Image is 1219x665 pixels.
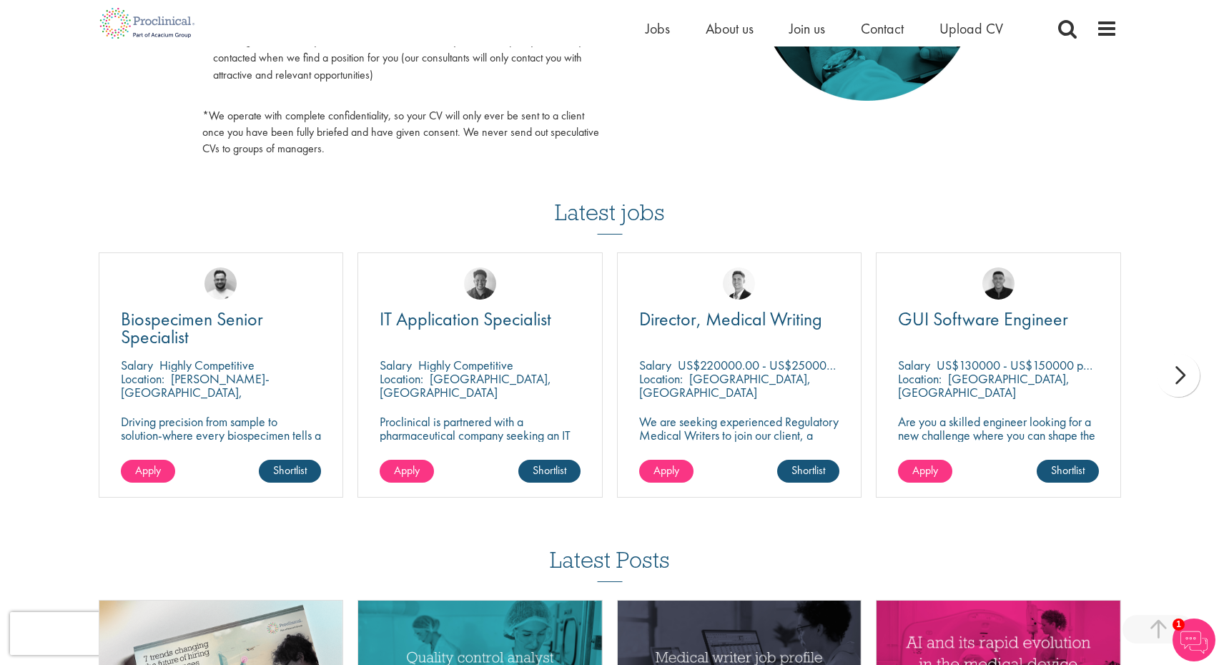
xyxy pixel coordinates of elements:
[121,307,263,349] span: Biospecimen Senior Specialist
[937,357,1128,373] p: US$130000 - US$150000 per annum
[121,460,175,483] a: Apply
[380,415,581,483] p: Proclinical is partnered with a pharmaceutical company seeking an IT Application Specialist to jo...
[10,612,193,655] iframe: reCAPTCHA
[639,307,822,331] span: Director, Medical Writing
[706,19,754,38] a: About us
[380,310,581,328] a: IT Application Specialist
[789,19,825,38] a: Join us
[418,357,513,373] p: Highly Competitive
[380,357,412,373] span: Salary
[380,370,551,400] p: [GEOGRAPHIC_DATA], [GEOGRAPHIC_DATA]
[1037,460,1099,483] a: Shortlist
[121,370,164,387] span: Location:
[159,357,255,373] p: Highly Competitive
[939,19,1003,38] a: Upload CV
[394,463,420,478] span: Apply
[1173,619,1185,631] span: 1
[898,310,1099,328] a: GUI Software Engineer
[204,267,237,300] img: Emile De Beer
[121,357,153,373] span: Salary
[898,370,942,387] span: Location:
[202,108,599,157] p: *We operate with complete confidentiality, so your CV will only ever be sent to a client once you...
[898,415,1099,469] p: Are you a skilled engineer looking for a new challenge where you can shape the future of healthca...
[121,370,270,414] p: [PERSON_NAME]-[GEOGRAPHIC_DATA], [GEOGRAPHIC_DATA]
[380,307,551,331] span: IT Application Specialist
[898,370,1070,400] p: [GEOGRAPHIC_DATA], [GEOGRAPHIC_DATA]
[898,357,930,373] span: Salary
[202,32,599,101] li: Ensuring that we have your latest details on file so that you can be quickly and easily contacted...
[1157,354,1200,397] div: next
[678,357,1047,373] p: US$220000.00 - US$250000.00 per annum + Highly Competitive Salary
[639,357,671,373] span: Salary
[121,310,322,346] a: Biospecimen Senior Specialist
[555,164,665,235] h3: Latest jobs
[135,463,161,478] span: Apply
[259,460,321,483] a: Shortlist
[550,548,670,582] h3: Latest Posts
[639,310,840,328] a: Director, Medical Writing
[639,370,683,387] span: Location:
[982,267,1015,300] img: Christian Andersen
[898,307,1068,331] span: GUI Software Engineer
[861,19,904,38] a: Contact
[518,460,581,483] a: Shortlist
[121,415,322,455] p: Driving precision from sample to solution-where every biospecimen tells a story of innovation.
[464,267,496,300] img: Sheridon Lloyd
[380,370,423,387] span: Location:
[777,460,839,483] a: Shortlist
[912,463,938,478] span: Apply
[639,460,694,483] a: Apply
[653,463,679,478] span: Apply
[639,370,811,400] p: [GEOGRAPHIC_DATA], [GEOGRAPHIC_DATA]
[1173,619,1215,661] img: Chatbot
[723,267,755,300] img: George Watson
[380,460,434,483] a: Apply
[898,460,952,483] a: Apply
[646,19,670,38] a: Jobs
[639,415,840,455] p: We are seeking experienced Regulatory Medical Writers to join our client, a dynamic and growing b...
